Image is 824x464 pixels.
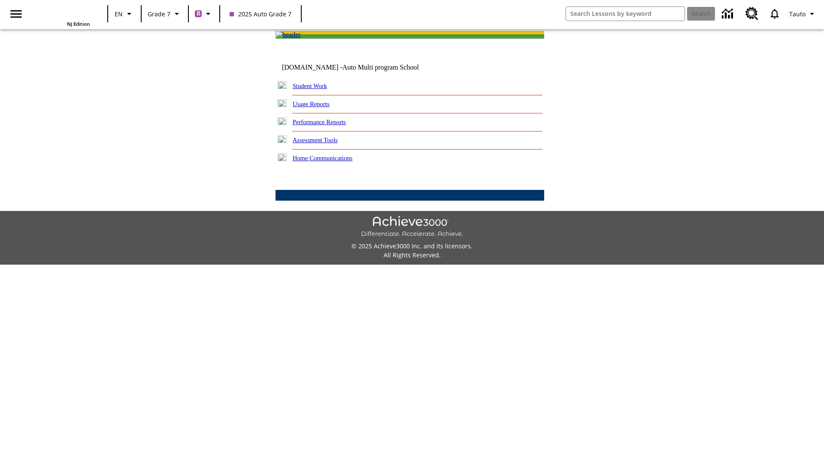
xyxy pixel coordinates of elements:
span: EN [115,9,123,18]
button: Boost Class color is purple. Change class color [191,6,217,21]
img: plus.gif [278,117,287,125]
a: Notifications [763,3,786,25]
a: Performance Reports [293,119,346,125]
a: Home Communications [293,155,353,162]
button: Profile/Settings [786,6,821,21]
img: plus.gif [278,81,287,89]
a: Student Work [293,82,327,89]
a: Data Center [717,2,740,26]
a: Assessment Tools [293,137,338,143]
span: B [197,8,200,19]
img: header [276,31,301,39]
a: Usage Reports [293,101,330,107]
span: NJ Edition [67,21,90,27]
img: plus.gif [278,135,287,143]
td: [DOMAIN_NAME] - [282,64,440,71]
div: Home [34,3,90,27]
input: search field [566,7,685,21]
img: plus.gif [278,99,287,107]
button: Open side menu [3,1,29,27]
a: Resource Center, Will open in new tab [740,2,763,25]
nobr: Auto Multi program School [342,64,419,71]
img: Achieve3000 Differentiate Accelerate Achieve [361,216,463,238]
img: plus.gif [278,153,287,161]
button: Language: EN, Select a language [111,6,138,21]
span: Tauto [789,9,806,18]
span: Grade 7 [148,9,170,18]
button: Grade: Grade 7, Select a grade [144,6,185,21]
span: 2025 Auto Grade 7 [230,9,291,18]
